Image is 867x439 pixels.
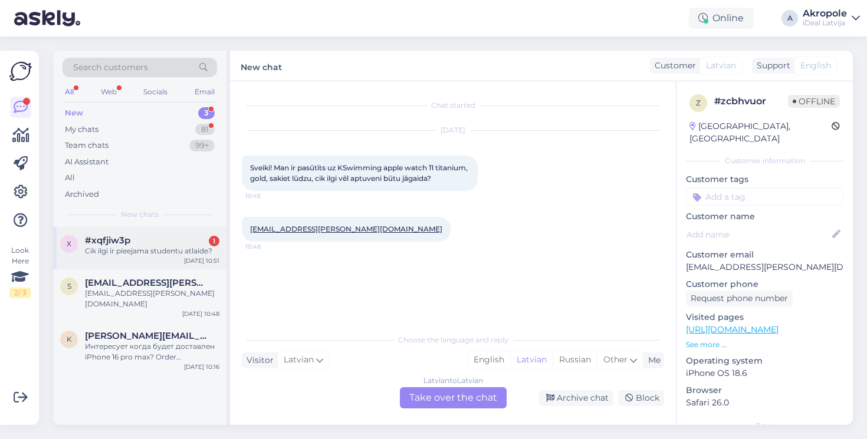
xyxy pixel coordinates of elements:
p: Visited pages [686,311,843,324]
div: Russian [553,351,597,369]
span: Sveiki! Man ir pasūtīts uz KSwimming apple watch 11 titanium, gold, sakiet lūdzu, cik ilgi vēl ap... [250,163,469,183]
p: Customer email [686,249,843,261]
div: Latvian to Latvian [423,375,483,386]
img: Askly Logo [9,60,32,82]
div: iDeal Latvija [803,18,847,28]
p: Customer name [686,210,843,223]
div: Customer information [686,156,843,166]
span: k [67,335,72,344]
div: All [65,172,75,184]
div: 99+ [189,140,215,151]
div: [DATE] 10:16 [184,362,219,371]
div: [GEOGRAPHIC_DATA], [GEOGRAPHIC_DATA] [689,120,832,145]
div: 1 [209,236,219,246]
div: # zcbhvuor [714,94,788,108]
div: Customer [650,60,696,72]
div: 3 [198,107,215,119]
div: New [65,107,83,119]
div: [DATE] 10:51 [184,256,219,265]
p: Customer tags [686,173,843,186]
div: Me [643,354,661,367]
div: Look Here [9,245,31,298]
div: Choose the language and reply [242,335,664,345]
span: Other [603,354,628,365]
p: Browser [686,384,843,397]
div: Request phone number [686,291,793,306]
div: Online [689,8,753,29]
span: #xqfjiw3p [85,235,130,246]
span: z [696,98,701,107]
p: Operating system [686,355,843,367]
span: New chats [121,209,159,220]
p: Customer phone [686,278,843,291]
input: Add name [687,228,830,241]
div: Cik ilgi ir pieejama studentu atlaide? [85,246,219,256]
div: Block [618,390,664,406]
p: See more ... [686,339,843,350]
div: Visitor [242,354,274,367]
div: AI Assistant [65,156,109,168]
p: Safari 26.0 [686,397,843,409]
span: 10:48 [245,242,290,251]
div: Web [98,84,119,100]
div: Email [192,84,217,100]
a: [EMAIL_ADDRESS][PERSON_NAME][DOMAIN_NAME] [250,225,442,233]
span: English [800,60,831,72]
div: Chat started [242,100,664,111]
div: Take over the chat [400,387,507,408]
span: Offline [788,95,840,108]
span: Latvian [706,60,736,72]
div: Extra [686,421,843,431]
div: All [63,84,76,100]
div: Latvian [510,351,553,369]
a: AkropoleiDeal Latvija [803,9,860,28]
p: iPhone OS 18.6 [686,367,843,379]
div: Archived [65,189,99,200]
div: My chats [65,124,98,136]
span: s [67,282,71,291]
div: [DATE] [242,125,664,136]
div: [EMAIL_ADDRESS][PERSON_NAME][DOMAIN_NAME] [85,288,219,309]
span: 10:45 [245,192,290,200]
input: Add a tag [686,188,843,206]
div: Интересует когда будет доставлен iPhone 16 pro max? Order #2000084562 [85,341,219,362]
div: Akropole [803,9,847,18]
div: Team chats [65,140,109,151]
span: Search customers [73,61,148,74]
span: sintija.karpus@gmail.com [85,278,208,288]
span: x [67,239,71,248]
span: kristine.zaicikova98@gmail.com [85,331,208,341]
div: A [781,10,798,27]
div: English [468,351,510,369]
div: Support [752,60,790,72]
div: Socials [141,84,170,100]
div: 2 / 3 [9,288,31,298]
div: Archive chat [539,390,613,406]
div: [DATE] 10:48 [182,309,219,318]
span: Latvian [284,354,314,367]
a: [URL][DOMAIN_NAME] [686,324,779,335]
label: New chat [241,58,282,74]
p: [EMAIL_ADDRESS][PERSON_NAME][DOMAIN_NAME] [686,261,843,273]
div: 81 [195,124,215,136]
